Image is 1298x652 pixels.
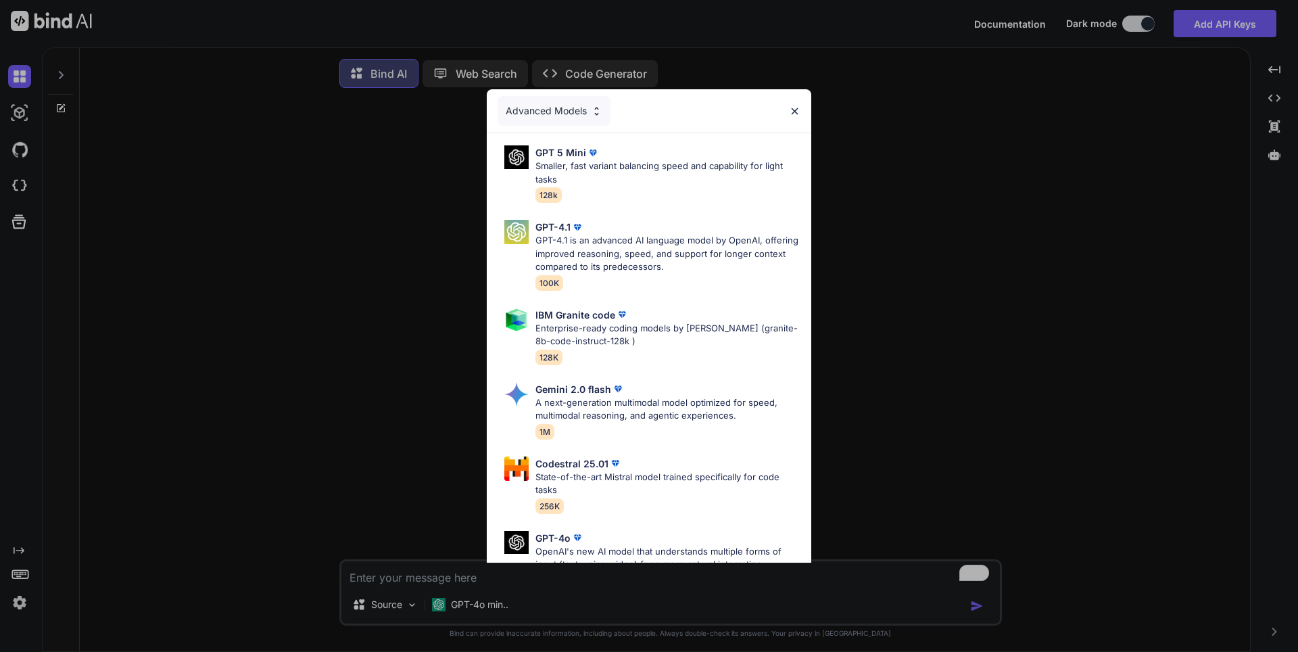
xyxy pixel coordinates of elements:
p: GPT-4.1 is an advanced AI language model by OpenAI, offering improved reasoning, speed, and suppo... [535,234,800,274]
img: Pick Models [591,106,602,117]
span: 100K [535,275,563,291]
img: premium [571,220,584,234]
p: GPT-4.1 [535,220,571,234]
img: premium [586,146,600,160]
p: Codestral 25.01 [535,457,608,471]
span: 1M [535,424,554,440]
img: premium [611,382,625,396]
span: 256K [535,498,564,514]
p: Gemini 2.0 flash [535,382,611,396]
span: 128k [535,187,562,203]
img: premium [608,457,622,470]
img: Pick Models [504,220,529,244]
p: Enterprise-ready coding models by [PERSON_NAME] (granite-8b-code-instruct-128k ) [535,322,800,348]
div: Advanced Models [498,96,610,126]
img: Pick Models [504,531,529,555]
img: close [789,106,800,117]
p: State-of-the-art Mistral model trained specifically for code tasks [535,471,800,497]
img: Pick Models [504,308,529,332]
p: OpenAI's new AI model that understands multiple forms of input (text, voice, video) for a more na... [535,545,800,572]
p: A next-generation multimodal model optimized for speed, multimodal reasoning, and agentic experie... [535,396,800,423]
p: GPT-4o [535,531,571,545]
img: premium [571,531,584,544]
p: GPT 5 Mini [535,145,586,160]
img: Pick Models [504,382,529,406]
p: IBM Granite code [535,308,615,322]
img: Pick Models [504,457,529,481]
p: Smaller, fast variant balancing speed and capability for light tasks [535,160,800,186]
img: premium [615,308,629,321]
span: 128K [535,350,562,365]
img: Pick Models [504,145,529,169]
